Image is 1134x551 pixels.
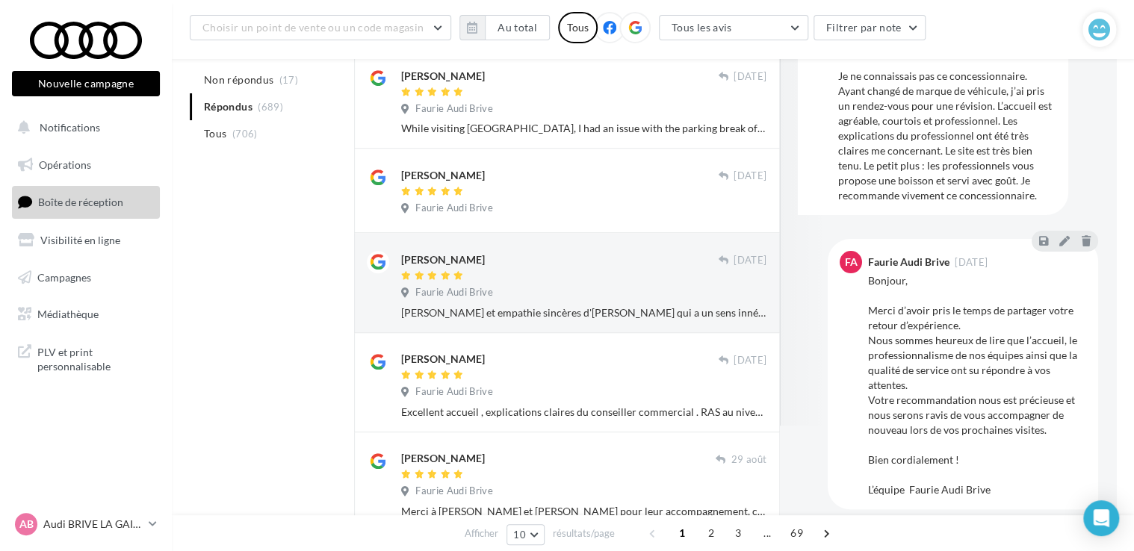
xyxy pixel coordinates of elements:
[9,112,157,143] button: Notifications
[190,15,451,40] button: Choisir un point de vente ou un code magasin
[659,15,808,40] button: Tous les avis
[43,517,143,532] p: Audi BRIVE LA GAILLARDE
[9,299,163,330] a: Médiathèque
[465,526,498,541] span: Afficher
[415,485,493,498] span: Faurie Audi Brive
[9,186,163,218] a: Boîte de réception
[734,70,766,84] span: [DATE]
[401,405,766,420] div: Excellent accueil , explications claires du conseiller commercial . RAS au niveau de l’atelier . ...
[734,354,766,367] span: [DATE]
[40,234,120,246] span: Visibilité en ligne
[784,521,809,545] span: 69
[19,517,34,532] span: AB
[401,69,485,84] div: [PERSON_NAME]
[9,336,163,380] a: PLV et print personnalisable
[734,254,766,267] span: [DATE]
[734,169,766,183] span: [DATE]
[9,149,163,181] a: Opérations
[37,308,99,320] span: Médiathèque
[670,521,694,545] span: 1
[459,15,550,40] button: Au total
[204,72,273,87] span: Non répondus
[672,21,732,34] span: Tous les avis
[401,168,485,183] div: [PERSON_NAME]
[955,258,988,267] span: [DATE]
[726,521,750,545] span: 3
[37,270,91,283] span: Campagnes
[513,529,526,541] span: 10
[401,451,485,466] div: [PERSON_NAME]
[9,225,163,256] a: Visibilité en ligne
[415,202,493,215] span: Faurie Audi Brive
[204,126,226,141] span: Tous
[415,102,493,116] span: Faurie Audi Brive
[558,12,598,43] div: Tous
[401,305,766,320] div: [PERSON_NAME] et empathie sincères d'[PERSON_NAME] qui a un sens inné de l'accueil. Patience, éco...
[12,510,160,538] a: AB Audi BRIVE LA GAILLARDE
[1083,500,1119,536] div: Open Intercom Messenger
[39,158,91,171] span: Opérations
[838,69,1056,203] div: Je ne connaissais pas ce concessionnaire. Ayant changé de marque de véhicule, j’ai pris un rendez...
[868,257,949,267] div: Faurie Audi Brive
[401,121,766,136] div: While visiting [GEOGRAPHIC_DATA], I had an issue with the parking break of my A5. The staff at th...
[814,15,926,40] button: Filtrer par note
[38,196,123,208] span: Boîte de réception
[485,15,550,40] button: Au total
[415,385,493,399] span: Faurie Audi Brive
[415,286,493,299] span: Faurie Audi Brive
[755,521,779,545] span: ...
[553,526,615,541] span: résultats/page
[401,352,485,367] div: [PERSON_NAME]
[202,21,424,34] span: Choisir un point de vente ou un code magasin
[40,121,100,134] span: Notifications
[401,504,766,519] div: Merci à [PERSON_NAME] et [PERSON_NAME] pour leur accompagnement, conseil et Acceuil. Sans oublier...
[232,128,258,140] span: (706)
[401,252,485,267] div: [PERSON_NAME]
[506,524,545,545] button: 10
[279,74,298,86] span: (17)
[731,453,766,467] span: 29 août
[37,342,154,374] span: PLV et print personnalisable
[845,255,858,270] span: FA
[9,262,163,293] a: Campagnes
[12,71,160,96] button: Nouvelle campagne
[868,273,1086,497] div: Bonjour, Merci d’avoir pris le temps de partager votre retour d’expérience. Nous sommes heureux d...
[699,521,723,545] span: 2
